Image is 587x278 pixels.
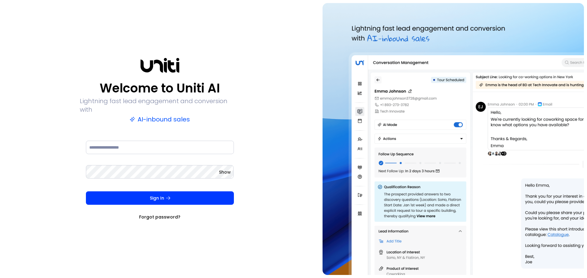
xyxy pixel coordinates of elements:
[130,115,190,124] p: AI-inbound sales
[139,214,180,220] a: Forgot password?
[323,3,584,275] img: auth-hero.png
[100,81,220,96] p: Welcome to Uniti AI
[219,169,231,175] button: Show
[80,97,240,114] p: Lightning fast lead engagement and conversion with
[86,191,234,205] button: Sign In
